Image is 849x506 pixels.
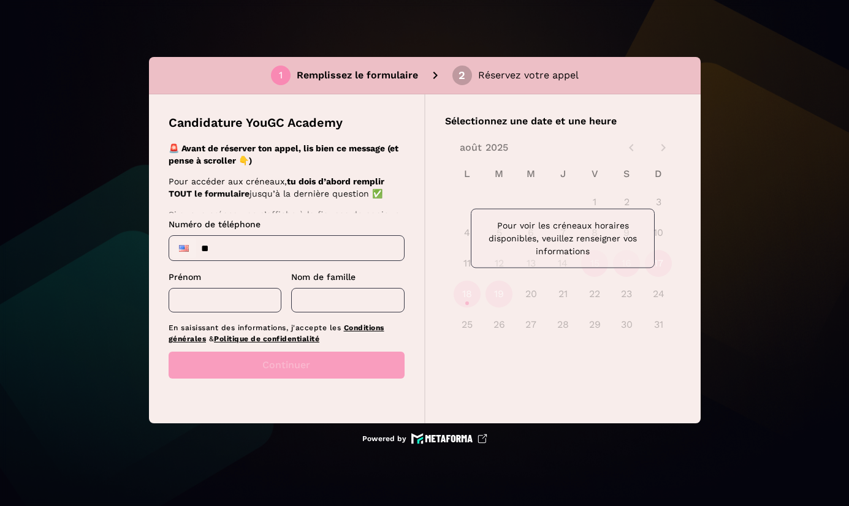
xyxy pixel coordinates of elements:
[214,334,319,343] a: Politique de confidentialité
[172,238,196,258] div: United States: + 1
[169,272,201,282] span: Prénom
[169,175,401,200] p: Pour accéder aux créneaux, jusqu’à la dernière question ✅
[169,323,384,343] a: Conditions générales
[478,68,579,83] p: Réservez votre appel
[169,143,398,165] strong: 🚨 Avant de réserver ton appel, lis bien ce message (et pense à scroller 👇)
[481,219,644,258] p: Pour voir les créneaux horaires disponibles, veuillez renseigner vos informations
[169,322,405,344] p: En saisissant des informations, j'accepte les
[169,208,401,233] p: Si aucun créneau ne s’affiche à la fin, pas de panique :
[459,70,465,81] div: 2
[169,114,343,131] p: Candidature YouGC Academy
[279,70,283,81] div: 1
[291,272,356,282] span: Nom de famille
[297,68,418,83] p: Remplissez le formulaire
[209,334,215,343] span: &
[445,114,681,129] p: Sélectionnez une date et une heure
[362,434,406,444] p: Powered by
[169,219,261,229] span: Numéro de téléphone
[362,433,487,444] a: Powered by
